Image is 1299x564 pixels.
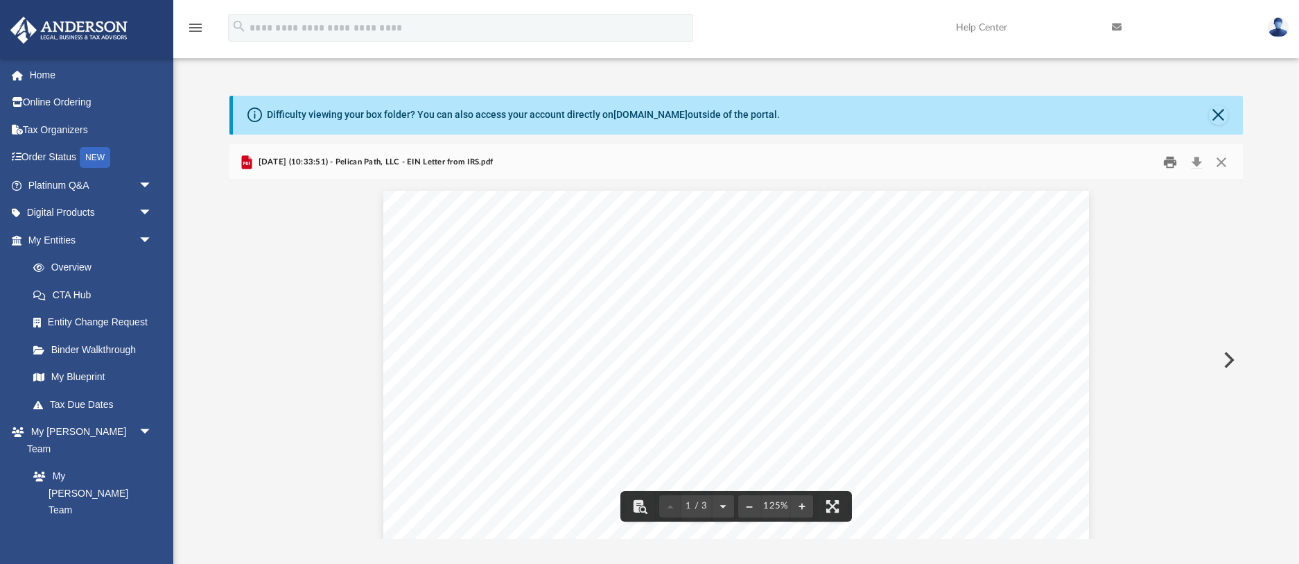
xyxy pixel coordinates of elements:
a: Online Ordering [10,89,173,117]
button: Print [1156,151,1184,173]
button: Next File [1212,341,1243,379]
a: CTA Hub [19,281,173,309]
button: Next page [712,491,734,522]
div: Document Viewer [229,180,1243,538]
a: My Blueprint [19,364,166,391]
span: arrow_drop_down [139,418,166,447]
a: Overview [19,254,173,282]
a: Order StatusNEW [10,144,173,172]
div: Difficulty viewing your box folder? You can also access your account directly on outside of the p... [267,108,780,122]
span: arrow_drop_down [139,199,166,228]
button: 1 / 3 [681,491,712,522]
a: Tax Due Dates [19,391,173,418]
span: [DATE] (10:33:51) - Pelican Path, LLC - EIN Letter from IRS.pdf [255,156,493,169]
span: arrow_drop_down [139,226,166,255]
button: Toggle findbar [625,491,655,522]
a: Entity Change Request [19,309,173,336]
button: Zoom in [791,491,813,522]
a: My [PERSON_NAME] Team [19,463,159,524]
i: search [232,19,247,34]
button: Close [1209,105,1228,125]
img: User Pic [1268,17,1289,37]
a: My [PERSON_NAME] Teamarrow_drop_down [10,418,166,463]
span: arrow_drop_down [139,171,166,200]
a: Home [10,61,173,89]
a: menu [187,26,204,36]
a: [DOMAIN_NAME] [613,109,688,120]
button: Zoom out [738,491,760,522]
div: Preview [229,144,1243,539]
div: File preview [229,180,1243,538]
a: Digital Productsarrow_drop_down [10,199,173,227]
button: Download [1184,151,1209,173]
i: menu [187,19,204,36]
span: 1 / 3 [681,502,712,511]
img: Anderson Advisors Platinum Portal [6,17,132,44]
button: Close [1208,151,1233,173]
a: Tax Organizers [10,116,173,144]
a: Platinum Q&Aarrow_drop_down [10,171,173,199]
div: Current zoom level [760,502,791,511]
button: Enter fullscreen [817,491,848,522]
a: My Entitiesarrow_drop_down [10,226,173,254]
div: NEW [80,147,110,168]
a: Binder Walkthrough [19,336,173,364]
